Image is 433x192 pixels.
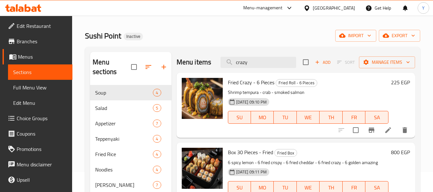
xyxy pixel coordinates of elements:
[95,166,153,173] span: Noodles
[85,29,121,43] span: Sushi Point
[156,59,171,75] button: Add section
[274,149,297,157] div: Fried Box
[17,176,67,184] span: Upsell
[153,120,161,127] div: items
[221,57,296,68] input: search
[243,4,283,12] div: Menu-management
[276,113,294,122] span: TU
[8,95,72,111] a: Edit Menu
[13,99,67,107] span: Edit Menu
[90,146,171,162] div: Fried Rice4
[274,111,297,124] button: TU
[228,111,251,124] button: SU
[18,53,67,61] span: Menus
[182,78,223,119] img: Fried Crazy - 6 Pieces
[379,30,420,42] button: export
[153,89,161,96] div: items
[3,126,72,141] a: Coupons
[153,136,161,142] span: 4
[17,114,67,122] span: Choice Groups
[365,111,388,124] button: SA
[113,9,178,17] a: Restaurants management
[17,130,67,138] span: Coupons
[153,150,161,158] div: items
[251,111,274,124] button: MO
[90,100,171,116] div: Salad5
[3,111,72,126] a: Choice Groups
[90,116,171,131] div: Appetizer7
[299,113,317,122] span: WE
[108,9,110,17] li: /
[17,38,67,45] span: Branches
[95,135,153,143] span: Teppenyaki
[320,111,343,124] button: TH
[95,181,153,189] span: [PERSON_NAME]
[93,57,131,77] h2: Menu sections
[95,150,153,158] span: Fried Rice
[422,4,425,12] span: Y
[397,122,412,138] button: delete
[333,57,359,67] span: Select section first
[8,64,72,80] a: Sections
[345,113,363,122] span: FR
[17,22,67,30] span: Edit Restaurant
[13,68,67,76] span: Sections
[153,121,161,127] span: 7
[312,57,333,67] span: Add item
[95,89,153,96] div: Soup
[185,9,207,17] a: Menus
[215,9,233,17] span: Sections
[153,166,161,173] div: items
[95,104,153,112] span: Salad
[228,159,388,167] p: 6 spicy lemon - 6 fried crispy - 6 fried cheddar - 6 fried crazy - 6 golden amazing
[359,56,415,68] button: Manage items
[364,122,379,138] button: Branch-specific-item
[177,57,212,67] h2: Menu items
[254,113,271,122] span: MO
[153,182,161,188] span: 7
[153,104,161,112] div: items
[231,113,248,122] span: SU
[313,4,355,12] div: [GEOGRAPHIC_DATA]
[3,141,72,157] a: Promotions
[153,167,161,173] span: 4
[234,99,269,105] span: [DATE] 09:10 PM
[90,131,171,146] div: Teppenyaki4
[384,126,392,134] a: Edit menu item
[153,135,161,143] div: items
[299,55,312,69] span: Select section
[90,162,171,177] div: Noodles4
[3,34,72,49] a: Branches
[3,18,72,34] a: Edit Restaurant
[3,172,72,188] a: Upsell
[391,78,410,87] h6: 225 EGP
[349,123,362,137] span: Select to update
[391,148,410,157] h6: 800 EGP
[153,181,161,189] div: items
[322,113,340,122] span: TH
[13,84,67,91] span: Full Menu View
[124,33,143,40] div: Inactive
[210,9,212,17] li: /
[228,78,274,87] span: Fried Crazy - 6 Pieces
[127,60,141,74] span: Select all sections
[17,161,67,168] span: Menu disclaimer
[234,169,269,175] span: [DATE] 09:11 PM
[343,111,366,124] button: FR
[276,79,317,87] div: Fried Roll - 6 Pieces
[335,30,376,42] button: import
[340,32,371,40] span: import
[121,9,178,17] span: Restaurants management
[3,157,72,172] a: Menu disclaimer
[368,113,386,122] span: SA
[153,90,161,96] span: 4
[124,34,143,39] span: Inactive
[95,120,153,127] span: Appetizer
[314,59,331,66] span: Add
[297,111,320,124] button: WE
[276,79,317,87] span: Fried Roll - 6 Pieces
